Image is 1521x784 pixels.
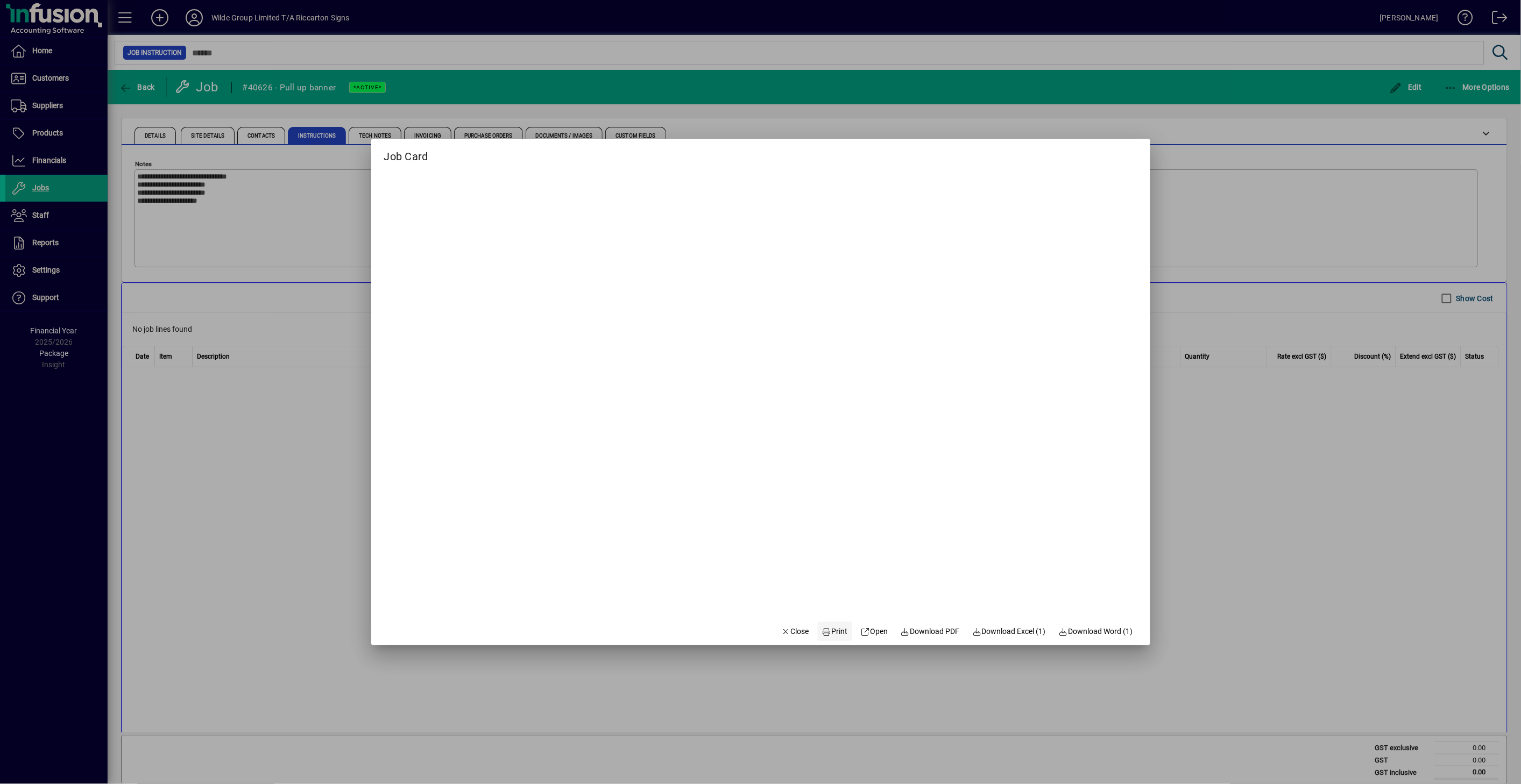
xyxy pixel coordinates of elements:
button: Print [818,622,852,641]
span: Open [861,626,888,637]
span: Close [781,626,809,637]
a: Download PDF [896,622,964,641]
a: Open [857,622,893,641]
button: Download Word (1) [1055,622,1137,641]
h2: Job Card [371,139,441,165]
button: Close [777,622,813,641]
span: Print [822,626,848,637]
span: Download Excel (1) [973,626,1046,637]
span: Download PDF [901,626,960,637]
span: Download Word (1) [1059,626,1133,637]
button: Download Excel (1) [968,622,1051,641]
